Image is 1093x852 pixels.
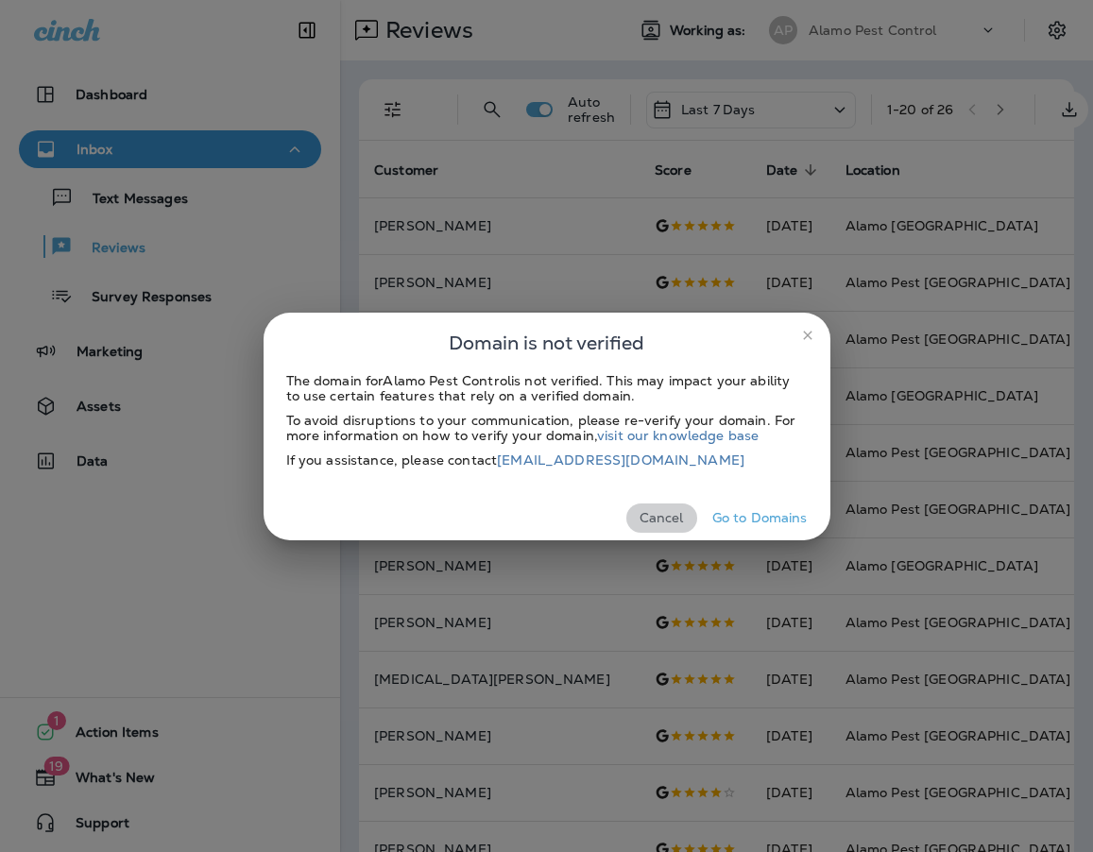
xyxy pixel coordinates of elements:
button: close [793,320,823,350]
div: If you assistance, please contact [286,452,808,468]
button: Go to Domains [705,503,815,533]
button: Cancel [626,503,697,533]
div: The domain for Alamo Pest Control is not verified. This may impact your ability to use certain fe... [286,373,808,403]
div: To avoid disruptions to your communication, please re-verify your domain. For more information on... [286,413,808,443]
span: Domain is not verified [449,328,644,358]
a: visit our knowledge base [597,427,759,444]
a: [EMAIL_ADDRESS][DOMAIN_NAME] [497,452,744,469]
